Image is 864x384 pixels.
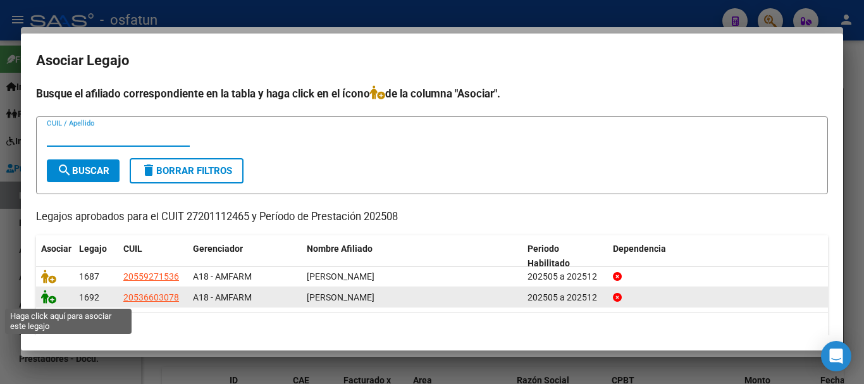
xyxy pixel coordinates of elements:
[118,235,188,277] datatable-header-cell: CUIL
[528,244,570,268] span: Periodo Habilitado
[130,158,244,183] button: Borrar Filtros
[821,341,851,371] div: Open Intercom Messenger
[193,244,243,254] span: Gerenciador
[74,235,118,277] datatable-header-cell: Legajo
[79,292,99,302] span: 1692
[141,165,232,177] span: Borrar Filtros
[528,290,603,305] div: 202505 a 202512
[608,235,829,277] datatable-header-cell: Dependencia
[307,271,374,282] span: VILLALOBOS AGUSTIN BRUNO
[47,159,120,182] button: Buscar
[123,271,179,282] span: 20559271536
[302,235,522,277] datatable-header-cell: Nombre Afiliado
[528,269,603,284] div: 202505 a 202512
[307,244,373,254] span: Nombre Afiliado
[36,313,828,344] div: 2 registros
[141,163,156,178] mat-icon: delete
[36,85,828,102] h4: Busque el afiliado correspondiente en la tabla y haga click en el ícono de la columna "Asociar".
[36,235,74,277] datatable-header-cell: Asociar
[79,244,107,254] span: Legajo
[307,292,374,302] span: VILLALOBOS CIRO ISAIAS
[193,271,252,282] span: A18 - AMFARM
[41,244,71,254] span: Asociar
[123,292,179,302] span: 20536603078
[36,209,828,225] p: Legajos aprobados para el CUIT 27201112465 y Período de Prestación 202508
[36,49,828,73] h2: Asociar Legajo
[188,235,302,277] datatable-header-cell: Gerenciador
[613,244,666,254] span: Dependencia
[79,271,99,282] span: 1687
[522,235,608,277] datatable-header-cell: Periodo Habilitado
[57,165,109,177] span: Buscar
[123,244,142,254] span: CUIL
[57,163,72,178] mat-icon: search
[193,292,252,302] span: A18 - AMFARM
